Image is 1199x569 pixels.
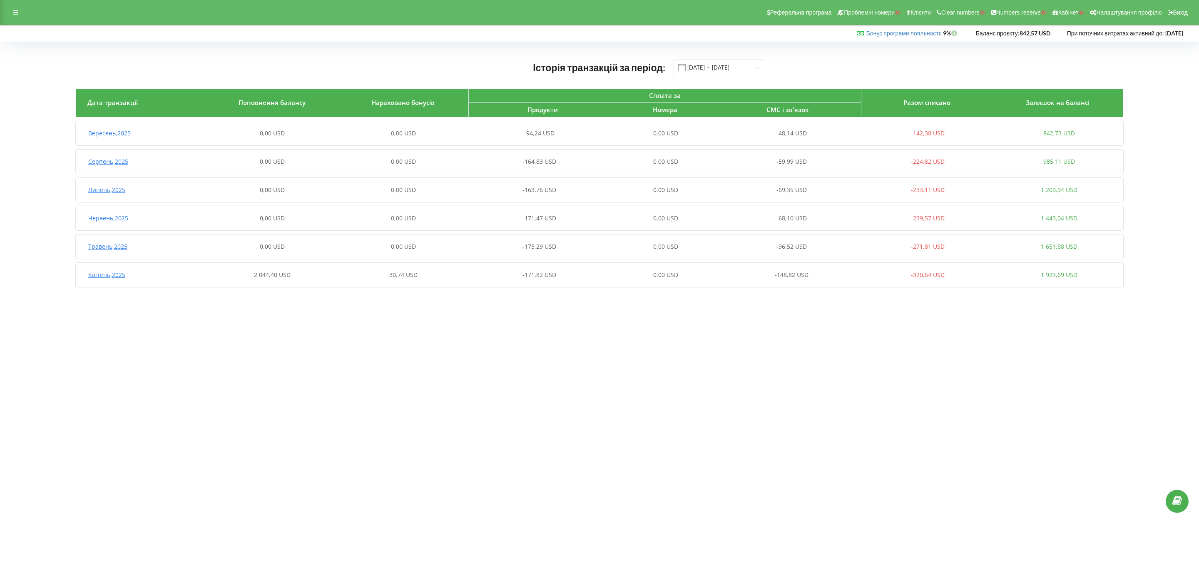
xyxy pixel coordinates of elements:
[653,129,678,137] span: 0,00 USD
[770,9,832,16] span: Реферальна програма
[1096,9,1162,16] span: Налаштування профілю
[653,214,678,222] span: 0,00 USD
[776,214,807,222] span: -68,10 USD
[911,242,945,250] span: -271,81 USD
[1041,186,1077,194] span: 1 209,94 USD
[976,30,1020,37] span: Баланс проєкту:
[653,186,678,194] span: 0,00 USD
[88,157,128,165] span: Серпень , 2025
[1041,242,1077,250] span: 1 651,88 USD
[1043,157,1075,165] span: 985,11 USD
[391,129,416,137] span: 0,00 USD
[776,242,807,250] span: -96,52 USD
[1043,129,1075,137] span: 842,73 USD
[88,214,128,222] span: Червень , 2025
[911,157,945,165] span: -224,82 USD
[524,129,555,137] span: -94,24 USD
[911,129,945,137] span: -142,38 USD
[260,129,285,137] span: 0,00 USD
[1058,9,1079,16] span: Кабінет
[911,186,945,194] span: -233,11 USD
[527,105,558,114] span: Продукти
[1165,30,1183,37] strong: [DATE]
[866,30,940,37] a: Бонус програми лояльності
[260,186,285,194] span: 0,00 USD
[522,271,556,279] span: -171,82 USD
[776,129,807,137] span: -48,14 USD
[260,214,285,222] span: 0,00 USD
[653,271,678,279] span: 0,00 USD
[522,157,556,165] span: -164,83 USD
[911,214,945,222] span: -239,57 USD
[1041,214,1077,222] span: 1 443,04 USD
[649,91,681,100] span: Сплата за
[776,186,807,194] span: -69,35 USD
[260,242,285,250] span: 0,00 USD
[522,214,556,222] span: -171,47 USD
[775,271,808,279] span: -148,82 USD
[911,271,945,279] span: -320,64 USD
[996,9,1041,16] span: Numbers reserve
[391,186,416,194] span: 0,00 USD
[653,242,678,250] span: 0,00 USD
[776,157,807,165] span: -59,99 USD
[766,105,809,114] span: СМС і зв'язок
[239,98,306,107] span: Поповнення балансу
[391,157,416,165] span: 0,00 USD
[88,186,125,194] span: Липень , 2025
[653,157,678,165] span: 0,00 USD
[910,9,931,16] span: Клієнти
[391,242,416,250] span: 0,00 USD
[653,105,677,114] span: Номера
[1020,30,1050,37] strong: 842,57 USD
[88,242,127,250] span: Травень , 2025
[844,9,895,16] span: Проблемні номери
[1026,98,1090,107] span: Залишок на балансі
[88,271,125,279] span: Квітень , 2025
[371,98,435,107] span: Нараховано бонусів
[254,271,291,279] span: 2 044,40 USD
[533,62,665,73] span: Історія транзакцій за період:
[260,157,285,165] span: 0,00 USD
[903,98,950,107] span: Разом списано
[522,186,556,194] span: -163,76 USD
[1041,271,1077,279] span: 1 923,69 USD
[1173,9,1188,16] span: Вихід
[1067,30,1164,37] span: При поточних витратах активний до:
[866,30,942,37] span: :
[391,214,416,222] span: 0,00 USD
[522,242,556,250] span: -175,29 USD
[88,129,131,137] span: Вересень , 2025
[389,271,418,279] span: 30,74 USD
[941,9,980,16] span: Clear numbers
[87,98,138,107] span: Дата транзакції
[943,30,959,37] strong: 9%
